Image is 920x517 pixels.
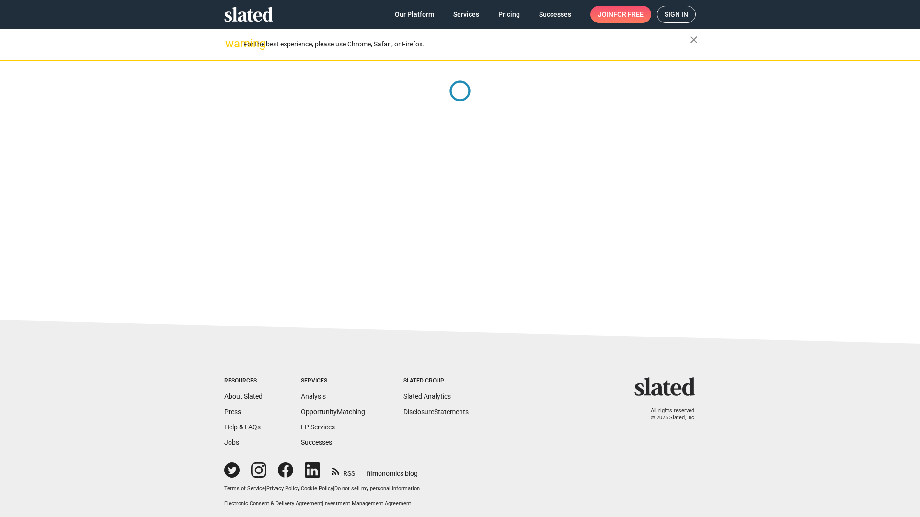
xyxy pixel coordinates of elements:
[225,38,237,49] mat-icon: warning
[299,485,301,492] span: |
[498,6,520,23] span: Pricing
[334,485,420,493] button: Do not sell my personal information
[301,423,335,431] a: EP Services
[665,6,688,22] span: Sign in
[243,38,690,51] div: For the best experience, please use Chrome, Safari, or Firefox.
[367,470,378,477] span: film
[301,485,333,492] a: Cookie Policy
[224,377,263,385] div: Resources
[301,377,365,385] div: Services
[539,6,571,23] span: Successes
[323,500,411,506] a: Investment Management Agreement
[224,485,265,492] a: Terms of Service
[332,463,355,478] a: RSS
[265,485,266,492] span: |
[598,6,644,23] span: Join
[322,500,323,506] span: |
[301,393,326,400] a: Analysis
[491,6,528,23] a: Pricing
[446,6,487,23] a: Services
[657,6,696,23] a: Sign in
[301,438,332,446] a: Successes
[367,461,418,478] a: filmonomics blog
[224,423,261,431] a: Help & FAQs
[613,6,644,23] span: for free
[688,34,700,45] mat-icon: close
[395,6,434,23] span: Our Platform
[224,393,263,400] a: About Slated
[403,377,469,385] div: Slated Group
[224,438,239,446] a: Jobs
[266,485,299,492] a: Privacy Policy
[641,407,696,421] p: All rights reserved. © 2025 Slated, Inc.
[403,393,451,400] a: Slated Analytics
[224,408,241,416] a: Press
[387,6,442,23] a: Our Platform
[590,6,651,23] a: Joinfor free
[333,485,334,492] span: |
[453,6,479,23] span: Services
[403,408,469,416] a: DisclosureStatements
[531,6,579,23] a: Successes
[301,408,365,416] a: OpportunityMatching
[224,500,322,506] a: Electronic Consent & Delivery Agreement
